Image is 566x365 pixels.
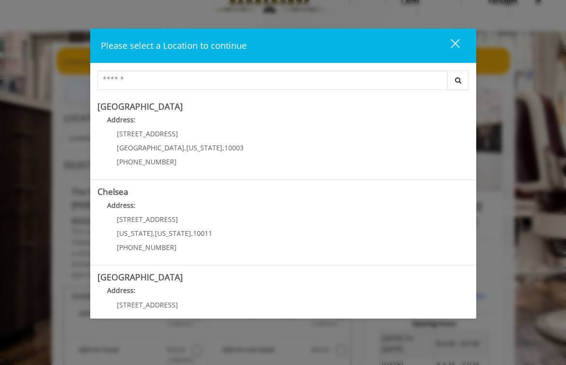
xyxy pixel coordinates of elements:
button: close dialog [433,36,466,56]
b: Address: [107,286,136,295]
span: , [222,143,224,152]
span: [STREET_ADDRESS] [117,129,178,138]
span: , [191,229,193,238]
span: [PHONE_NUMBER] [117,157,177,166]
span: , [153,229,155,238]
input: Search Center [97,71,448,90]
span: [STREET_ADDRESS] [117,215,178,224]
span: 10011 [193,229,212,238]
b: [GEOGRAPHIC_DATA] [97,101,183,112]
div: close dialog [440,38,459,53]
b: Address: [107,115,136,124]
b: Chelsea [97,186,128,197]
span: [US_STATE] [155,229,191,238]
i: Search button [453,77,464,84]
span: , [184,143,186,152]
span: [US_STATE] [117,229,153,238]
span: 10003 [224,143,244,152]
b: [GEOGRAPHIC_DATA] [97,271,183,283]
span: [STREET_ADDRESS] [117,300,178,309]
b: Address: [107,201,136,210]
div: Center Select [97,71,469,95]
span: [GEOGRAPHIC_DATA] [117,143,184,152]
span: [US_STATE] [186,143,222,152]
span: Please select a Location to continue [101,40,247,51]
span: [PHONE_NUMBER] [117,243,177,252]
